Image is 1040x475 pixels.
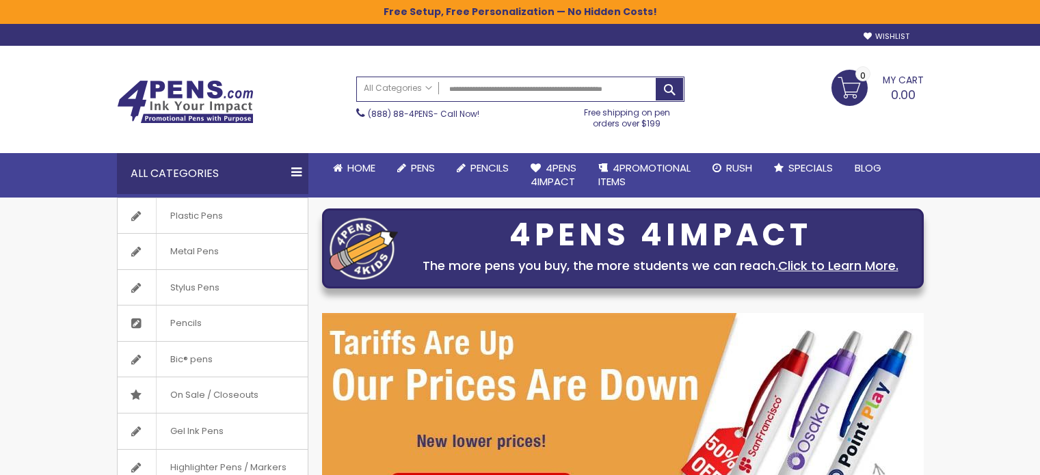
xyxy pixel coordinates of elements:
span: Specials [788,161,833,175]
span: 4PROMOTIONAL ITEMS [598,161,691,189]
span: 0 [860,69,866,82]
a: All Categories [357,77,439,100]
span: Blog [855,161,881,175]
a: (888) 88-4PENS [368,108,434,120]
a: Stylus Pens [118,270,308,306]
span: Gel Ink Pens [156,413,237,449]
span: Plastic Pens [156,198,237,234]
div: All Categories [117,153,308,194]
span: - Call Now! [368,108,479,120]
a: On Sale / Closeouts [118,377,308,413]
span: Pens [411,161,435,175]
img: 4Pens Custom Pens and Promotional Products [117,80,254,124]
a: Plastic Pens [118,198,308,234]
a: Gel Ink Pens [118,413,308,449]
a: Blog [844,153,892,183]
span: Pencils [156,306,215,341]
span: Pencils [470,161,509,175]
span: Stylus Pens [156,270,233,306]
a: 4Pens4impact [520,153,587,198]
div: Free shipping on pen orders over $199 [570,102,684,129]
div: 4PENS 4IMPACT [405,221,916,249]
a: Click to Learn More. [778,257,898,274]
a: Pens [386,153,446,183]
a: Metal Pens [118,234,308,269]
a: 0.00 0 [831,70,924,104]
span: All Categories [364,83,432,94]
span: Home [347,161,375,175]
span: 4Pens 4impact [531,161,576,189]
a: Rush [702,153,763,183]
a: Bic® pens [118,342,308,377]
a: Pencils [118,306,308,341]
span: Metal Pens [156,234,232,269]
a: Pencils [446,153,520,183]
a: Specials [763,153,844,183]
span: On Sale / Closeouts [156,377,272,413]
a: Wishlist [864,31,909,42]
span: 0.00 [891,86,916,103]
a: 4PROMOTIONALITEMS [587,153,702,198]
a: Home [322,153,386,183]
span: Rush [726,161,752,175]
div: The more pens you buy, the more students we can reach. [405,256,916,275]
span: Bic® pens [156,342,226,377]
img: four_pen_logo.png [330,217,398,280]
